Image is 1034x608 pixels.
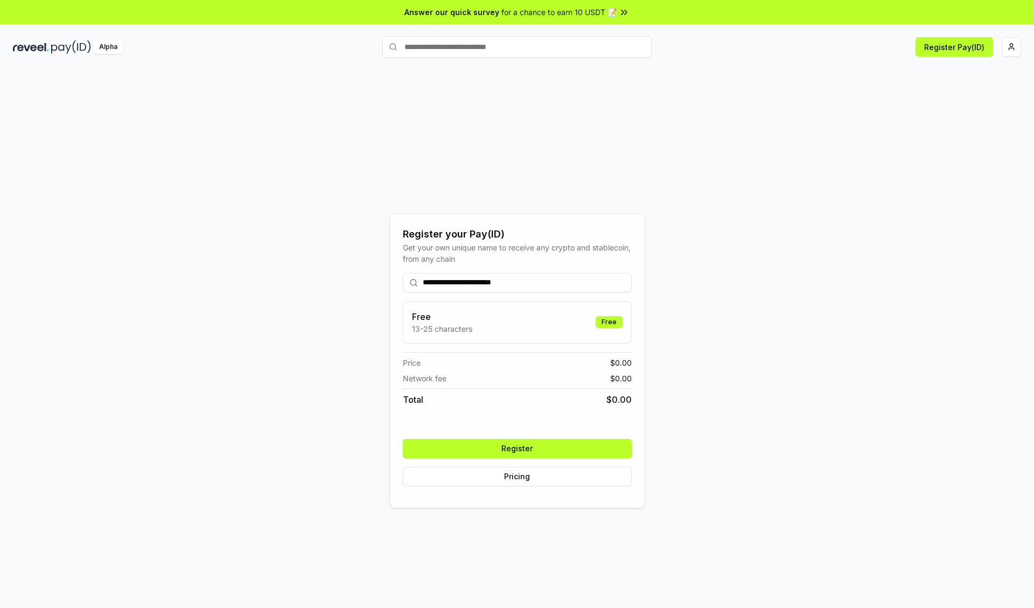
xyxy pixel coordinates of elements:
[412,323,472,334] p: 13-25 characters
[403,439,632,458] button: Register
[610,373,632,384] span: $ 0.00
[916,37,993,57] button: Register Pay(ID)
[403,227,632,242] div: Register your Pay(ID)
[606,393,632,406] span: $ 0.00
[412,310,472,323] h3: Free
[403,373,446,384] span: Network fee
[403,467,632,486] button: Pricing
[501,6,617,18] span: for a chance to earn 10 USDT 📝
[403,393,423,406] span: Total
[403,357,421,368] span: Price
[13,40,49,54] img: reveel_dark
[93,40,123,54] div: Alpha
[610,357,632,368] span: $ 0.00
[404,6,499,18] span: Answer our quick survey
[403,242,632,264] div: Get your own unique name to receive any crypto and stablecoin, from any chain
[51,40,91,54] img: pay_id
[596,316,623,328] div: Free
